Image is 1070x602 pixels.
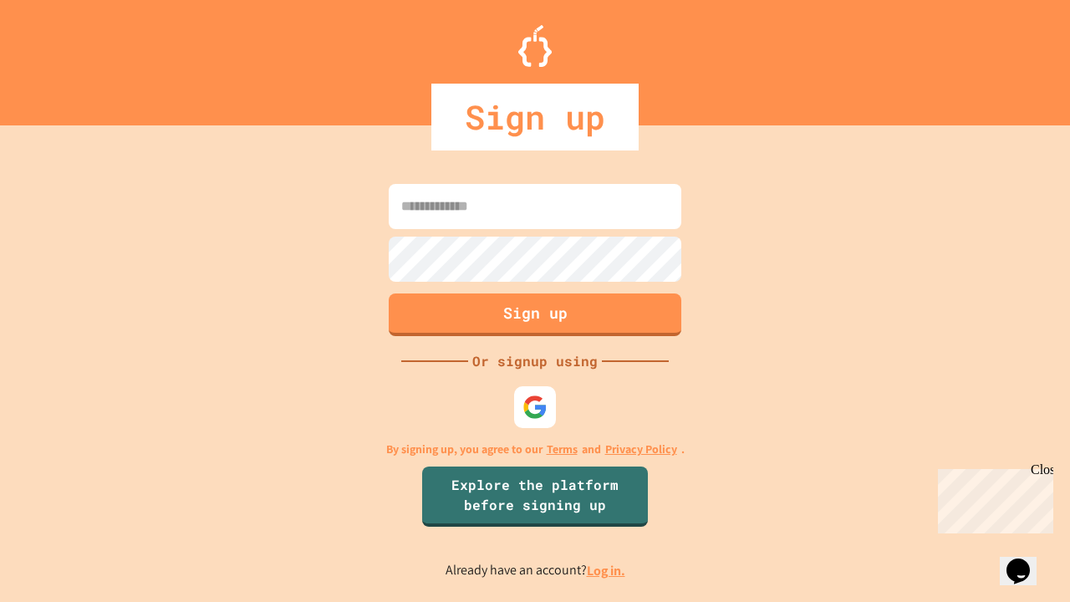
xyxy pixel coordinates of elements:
[431,84,639,150] div: Sign up
[1000,535,1053,585] iframe: chat widget
[518,25,552,67] img: Logo.svg
[522,395,548,420] img: google-icon.svg
[931,462,1053,533] iframe: chat widget
[389,293,681,336] button: Sign up
[386,441,685,458] p: By signing up, you agree to our and .
[422,467,648,527] a: Explore the platform before signing up
[7,7,115,106] div: Chat with us now!Close
[547,441,578,458] a: Terms
[446,560,625,581] p: Already have an account?
[468,351,602,371] div: Or signup using
[605,441,677,458] a: Privacy Policy
[587,562,625,579] a: Log in.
